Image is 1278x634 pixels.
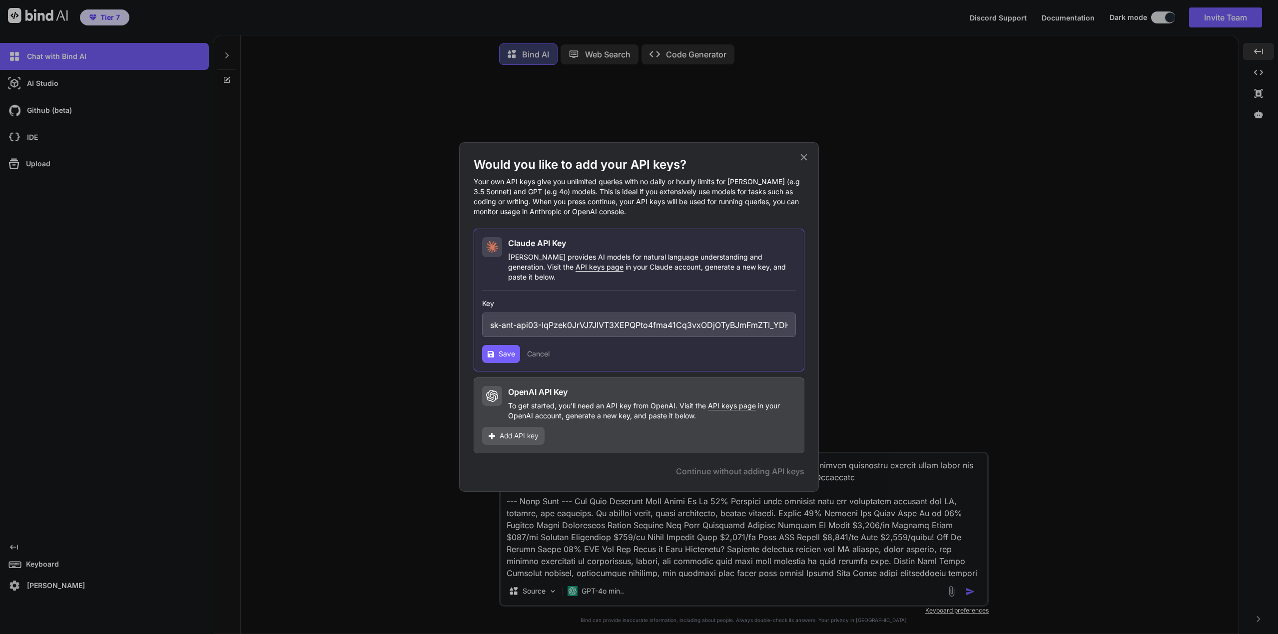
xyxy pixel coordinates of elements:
button: Continue without adding API keys [676,465,804,477]
span: Add API key [500,431,539,441]
span: API keys page [708,401,756,410]
h1: Would you like to add your API keys? [474,157,804,173]
h3: Key [482,299,796,309]
p: To get started, you'll need an API key from OpenAI. Visit the in your OpenAI account, generate a ... [508,401,796,421]
h2: Claude API Key [508,237,566,249]
span: API keys page [576,263,624,271]
h2: OpenAI API Key [508,386,568,398]
p: Your own API keys give you unlimited queries with no daily or hourly limits for [PERSON_NAME] (e.... [474,177,804,217]
span: Save [499,349,515,359]
button: Save [482,345,520,363]
input: Enter API Key [482,313,796,337]
p: [PERSON_NAME] provides AI models for natural language understanding and generation. Visit the in ... [508,252,796,282]
button: Cancel [527,349,550,359]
